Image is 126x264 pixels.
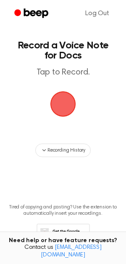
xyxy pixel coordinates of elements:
p: Tap to Record. [15,67,111,78]
img: Beep Logo [50,91,76,117]
a: Log Out [77,3,118,24]
span: Contact us [5,244,121,259]
a: [EMAIL_ADDRESS][DOMAIN_NAME] [41,245,102,258]
a: Beep [8,5,56,22]
span: Recording History [47,147,85,154]
h1: Record a Voice Note for Docs [15,40,111,61]
p: Tired of copying and pasting? Use the extension to automatically insert your recordings. [7,204,119,217]
button: Recording History [35,144,91,157]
